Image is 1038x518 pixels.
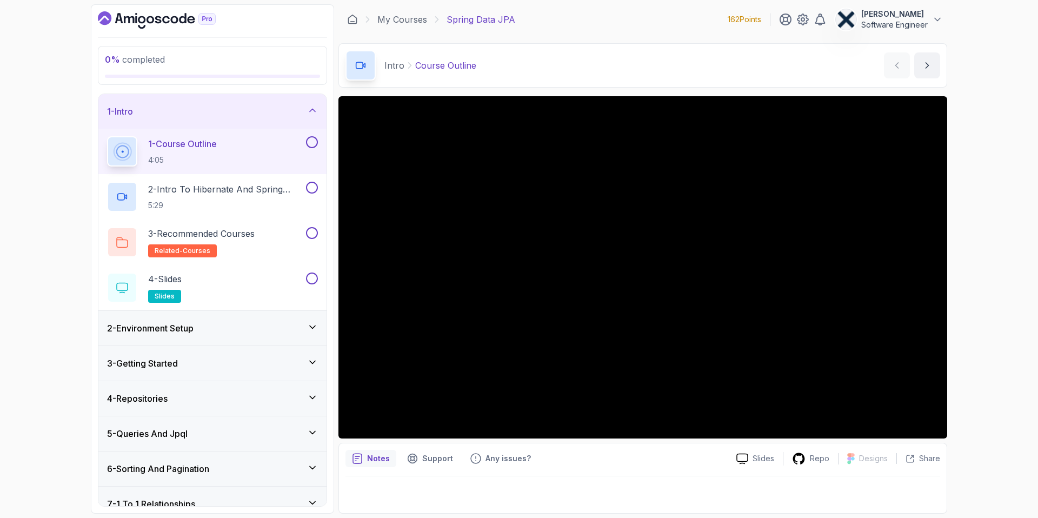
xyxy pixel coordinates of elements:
[919,453,940,464] p: Share
[105,54,165,65] span: completed
[783,452,838,466] a: Repo
[728,14,761,25] p: 162 Points
[415,59,476,72] p: Course Outline
[447,13,515,26] p: Spring Data JPA
[98,11,241,29] a: Dashboard
[753,453,774,464] p: Slides
[384,59,404,72] p: Intro
[728,453,783,464] a: Slides
[836,9,856,30] img: user profile image
[107,105,133,118] h3: 1 - Intro
[896,453,940,464] button: Share
[861,9,928,19] p: [PERSON_NAME]
[148,137,217,150] p: 1 - Course Outline
[107,227,318,257] button: 3-Recommended Coursesrelated-courses
[485,453,531,464] p: Any issues?
[367,453,390,464] p: Notes
[98,346,327,381] button: 3-Getting Started
[155,292,175,301] span: slides
[345,450,396,467] button: notes button
[105,54,120,65] span: 0 %
[107,273,318,303] button: 4-Slidesslides
[148,273,182,285] p: 4 - Slides
[401,450,460,467] button: Support button
[148,183,304,196] p: 2 - Intro To Hibernate And Spring Data Jpa
[884,52,910,78] button: previous content
[98,311,327,346] button: 2-Environment Setup
[107,136,318,167] button: 1-Course Outline4:05
[98,381,327,416] button: 4-Repositories
[835,9,943,30] button: user profile image[PERSON_NAME]Software Engineer
[914,52,940,78] button: next content
[859,453,888,464] p: Designs
[107,357,178,370] h3: 3 - Getting Started
[155,247,210,255] span: related-courses
[107,392,168,405] h3: 4 - Repositories
[98,416,327,451] button: 5-Queries And Jpql
[861,19,928,30] p: Software Engineer
[148,227,255,240] p: 3 - Recommended Courses
[422,453,453,464] p: Support
[347,14,358,25] a: Dashboard
[148,155,217,165] p: 4:05
[464,450,537,467] button: Feedback button
[107,322,194,335] h3: 2 - Environment Setup
[107,462,209,475] h3: 6 - Sorting And Pagination
[377,13,427,26] a: My Courses
[98,451,327,486] button: 6-Sorting And Pagination
[107,182,318,212] button: 2-Intro To Hibernate And Spring Data Jpa5:29
[148,200,304,211] p: 5:29
[338,96,947,439] iframe: 1 - Course Outline
[98,94,327,129] button: 1-Intro
[107,497,195,510] h3: 7 - 1 To 1 Relationships
[107,427,188,440] h3: 5 - Queries And Jpql
[810,453,829,464] p: Repo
